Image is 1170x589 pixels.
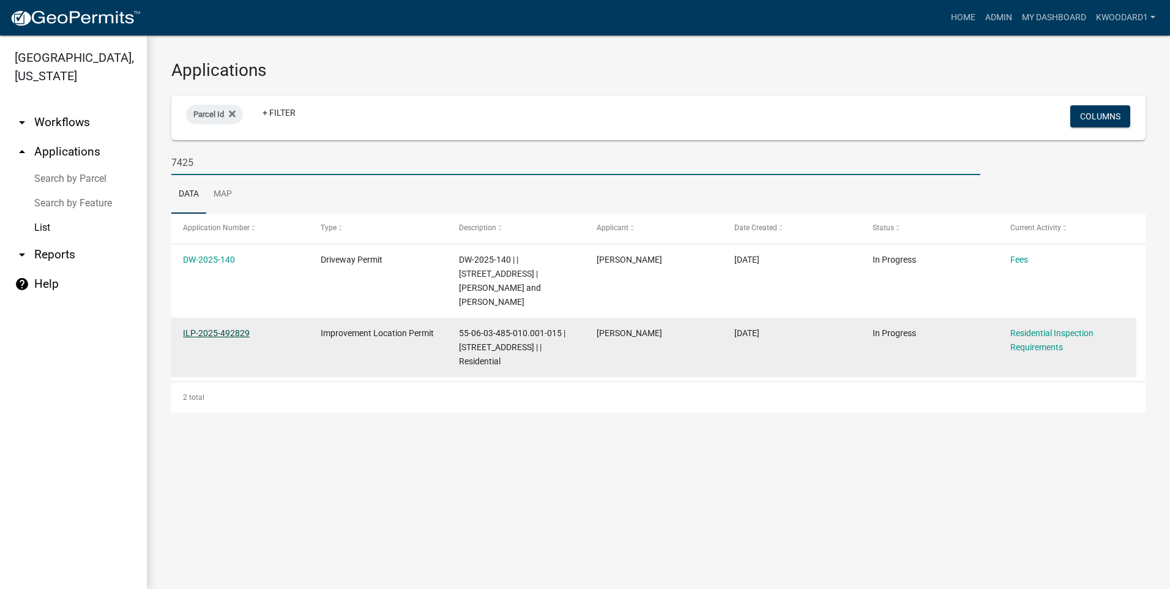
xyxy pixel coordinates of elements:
span: Michael Duke [597,328,662,338]
span: 10/15/2025 [734,328,759,338]
span: Applicant [597,223,628,232]
a: Map [206,175,239,214]
span: Description [459,223,496,232]
span: Date Created [734,223,777,232]
datatable-header-cell: Type [309,214,447,243]
a: kwoodard1 [1091,6,1160,29]
a: My Dashboard [1017,6,1091,29]
input: Search for applications [171,150,980,175]
a: Residential Inspection Requirements [1010,328,1094,352]
span: Michael Duke [597,255,662,264]
div: 2 total [171,382,1146,413]
span: Type [321,223,337,232]
a: + Filter [253,102,305,124]
span: In Progress [873,328,916,338]
a: ILP-2025-492829 [183,328,250,338]
i: help [15,277,29,291]
span: Driveway Permit [321,255,382,264]
span: Application Number [183,223,250,232]
button: Columns [1070,105,1130,127]
datatable-header-cell: Status [860,214,998,243]
span: Improvement Location Permit [321,328,434,338]
i: arrow_drop_down [15,247,29,262]
datatable-header-cell: Application Number [171,214,309,243]
i: arrow_drop_down [15,115,29,130]
datatable-header-cell: Applicant [585,214,723,243]
span: DW-2025-140 | | 7425 E Spring Lake Rd., Mooresville, IN 46158 | Ronald A. and Lisa M. Richardson [459,255,541,306]
a: DW-2025-140 [183,255,235,264]
span: In Progress [873,255,916,264]
i: arrow_drop_up [15,144,29,159]
a: Home [946,6,980,29]
span: Current Activity [1010,223,1061,232]
span: Parcel Id [193,110,224,119]
h3: Applications [171,60,1146,81]
a: Data [171,175,206,214]
span: 10/15/2025 [734,255,759,264]
datatable-header-cell: Date Created [723,214,860,243]
span: Status [873,223,894,232]
a: Fees [1010,255,1028,264]
datatable-header-cell: Description [447,214,585,243]
span: 55-06-03-485-010.001-015 | 7425 E Spring Lake Rd., Mooresville, IN 46158 | | Residential [459,328,565,366]
a: Admin [980,6,1017,29]
datatable-header-cell: Current Activity [999,214,1136,243]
